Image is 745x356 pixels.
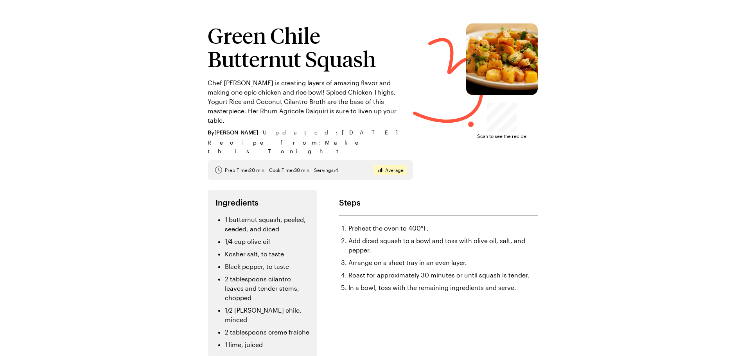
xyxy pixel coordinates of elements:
li: Kosher salt, to taste [225,249,309,259]
span: By [PERSON_NAME] [208,128,258,137]
li: Add diced squash to a bowl and toss with olive oil, salt, and pepper. [348,236,538,255]
span: Updated : [DATE] [263,128,406,137]
span: Scan to see the recipe [477,132,526,140]
li: 1 butternut squash, peeled, seeded, and diced [225,215,309,234]
h2: Steps [339,198,538,207]
h1: Green Chile Butternut Squash [208,23,413,70]
li: 1 lime, juiced [225,340,309,349]
li: Roast for approximately 30 minutes or until squash is tender. [348,270,538,280]
li: Arrange on a sheet tray in an even layer. [348,258,538,267]
li: 1/4 cup olive oil [225,237,309,246]
span: Prep Time: 20 min [225,167,264,173]
span: Recipe from: Make this Tonight [208,138,413,156]
p: Chef [PERSON_NAME] is creating layers of amazing flavor and making one epic chicken and rice bowl... [208,78,413,125]
li: In a bowl, toss with the remaining ingredients and serve. [348,283,538,292]
span: Cook Time: 30 min [269,167,309,173]
li: Black pepper, to taste [225,262,309,271]
img: Green Chile Butternut Squash [466,23,538,95]
li: Preheat the oven to 400°F. [348,224,538,233]
span: Average [385,167,404,173]
li: 2 tablespoons cilantro leaves and tender stems, chopped [225,274,309,302]
li: 1/2 [PERSON_NAME] chile, minced [225,306,309,324]
span: Servings: 4 [314,167,338,173]
h2: Ingredients [215,198,309,207]
li: 2 tablespoons creme fraiche [225,327,309,337]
